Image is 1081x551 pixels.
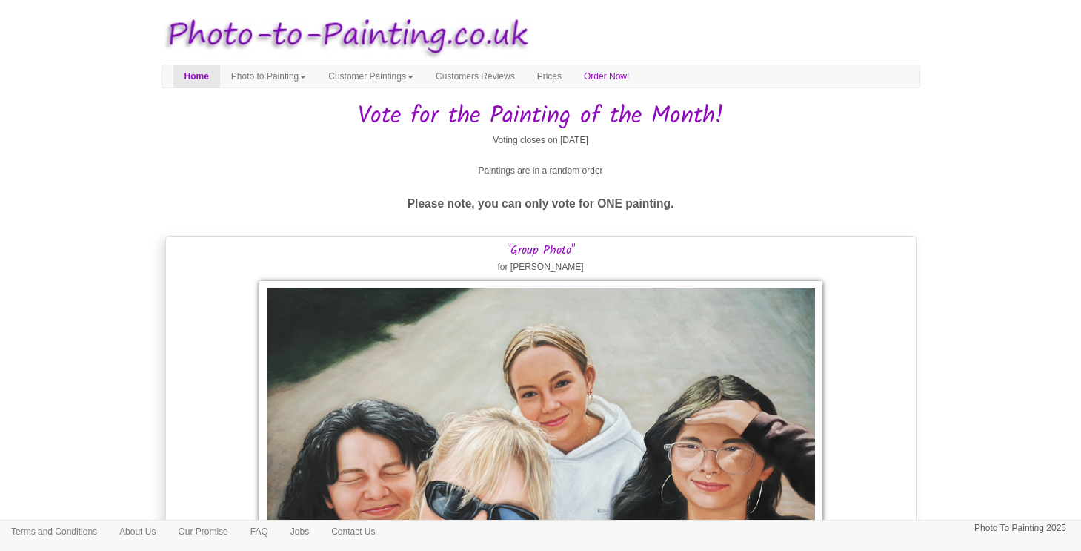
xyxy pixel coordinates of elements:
[239,521,279,543] a: FAQ
[974,521,1066,536] p: Photo To Painting 2025
[173,65,220,88] a: Home
[279,521,320,543] a: Jobs
[162,194,920,214] p: Please note, you can only vote for ONE painting.
[526,65,573,88] a: Prices
[573,65,640,88] a: Order Now!
[108,521,167,543] a: About Us
[317,65,425,88] a: Customer Paintings
[167,521,239,543] a: Our Promise
[170,244,912,257] h3: "Group Photo"
[154,7,533,65] img: Photo to Painting
[320,521,386,543] a: Contact Us
[162,103,920,129] h1: Vote for the Painting of the Month!
[162,163,920,179] p: Paintings are in a random order
[162,133,920,148] p: Voting closes on [DATE]
[220,65,317,88] a: Photo to Painting
[425,65,526,88] a: Customers Reviews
